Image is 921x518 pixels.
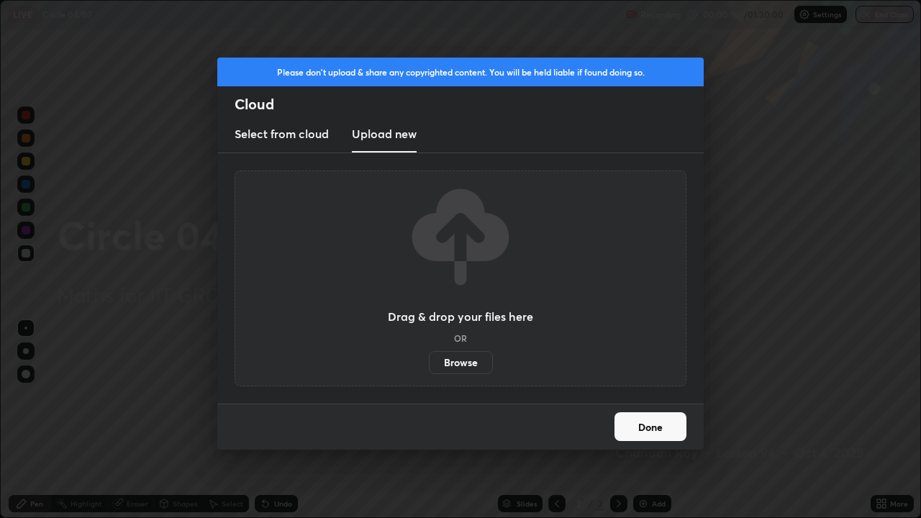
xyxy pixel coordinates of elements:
h3: Select from cloud [235,125,329,142]
h5: OR [454,334,467,342]
div: Please don't upload & share any copyrighted content. You will be held liable if found doing so. [217,58,704,86]
h3: Upload new [352,125,417,142]
h3: Drag & drop your files here [388,311,533,322]
h2: Cloud [235,95,704,114]
button: Done [614,412,686,441]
